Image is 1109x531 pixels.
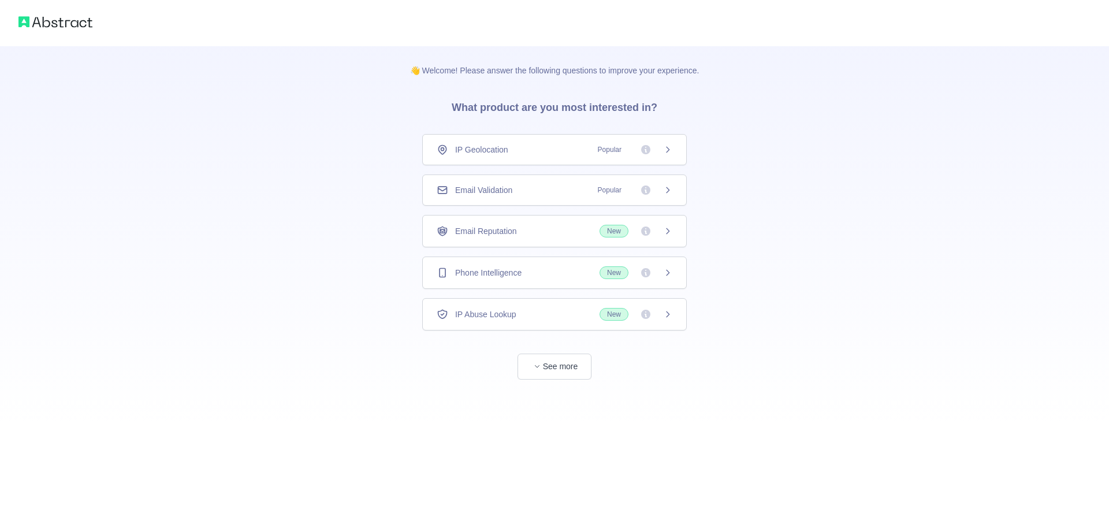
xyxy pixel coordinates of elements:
span: IP Abuse Lookup [455,309,516,320]
button: See more [518,354,591,380]
span: Phone Intelligence [455,267,522,279]
span: IP Geolocation [455,144,508,155]
span: New [600,308,628,321]
span: Popular [591,144,628,155]
span: New [600,266,628,279]
p: 👋 Welcome! Please answer the following questions to improve your experience. [392,46,718,76]
span: Email Validation [455,184,512,196]
img: Abstract logo [18,14,92,30]
h3: What product are you most interested in? [433,76,676,134]
span: Popular [591,184,628,196]
span: Email Reputation [455,225,517,237]
span: New [600,225,628,237]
